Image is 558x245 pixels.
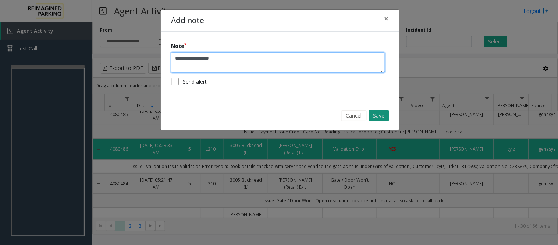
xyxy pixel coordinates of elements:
label: Send alert [183,78,207,85]
button: Close [379,10,394,28]
span: × [384,13,389,24]
h4: Add note [171,15,204,27]
label: Note [171,42,186,50]
button: Save [369,110,389,121]
button: Cancel [341,110,367,121]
